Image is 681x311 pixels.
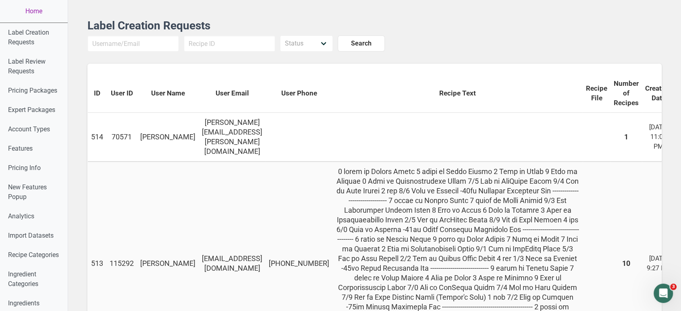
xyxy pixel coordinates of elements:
input: Username/Email [87,35,179,52]
td: [PERSON_NAME] [137,113,199,162]
span: User ID [111,88,133,98]
div: [DATE] 11:08 PM [645,122,672,151]
td: 70571 [106,113,137,162]
td: [PERSON_NAME][EMAIL_ADDRESS][PERSON_NAME][DOMAIN_NAME] [199,113,266,162]
td: 514 [88,113,106,162]
button: Search [338,35,385,52]
span: Recipe Text [439,88,476,98]
div: 1 [614,132,639,142]
span: User Name [151,88,185,98]
span: Creation Date [645,83,672,103]
span: User Phone [281,88,317,98]
div: 10 [614,259,639,268]
span: 3 [670,284,677,290]
div: [DATE] 9:27 PM [645,254,672,273]
span: Number of Recipes [614,79,639,108]
span: Search [351,39,372,48]
span: Recipe File [586,83,607,103]
input: Recipe ID [184,35,275,52]
iframe: Intercom live chat [654,284,673,303]
span: User Email [216,88,249,98]
span: ID [94,88,100,98]
h1: Label Creation Requests [87,19,662,32]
